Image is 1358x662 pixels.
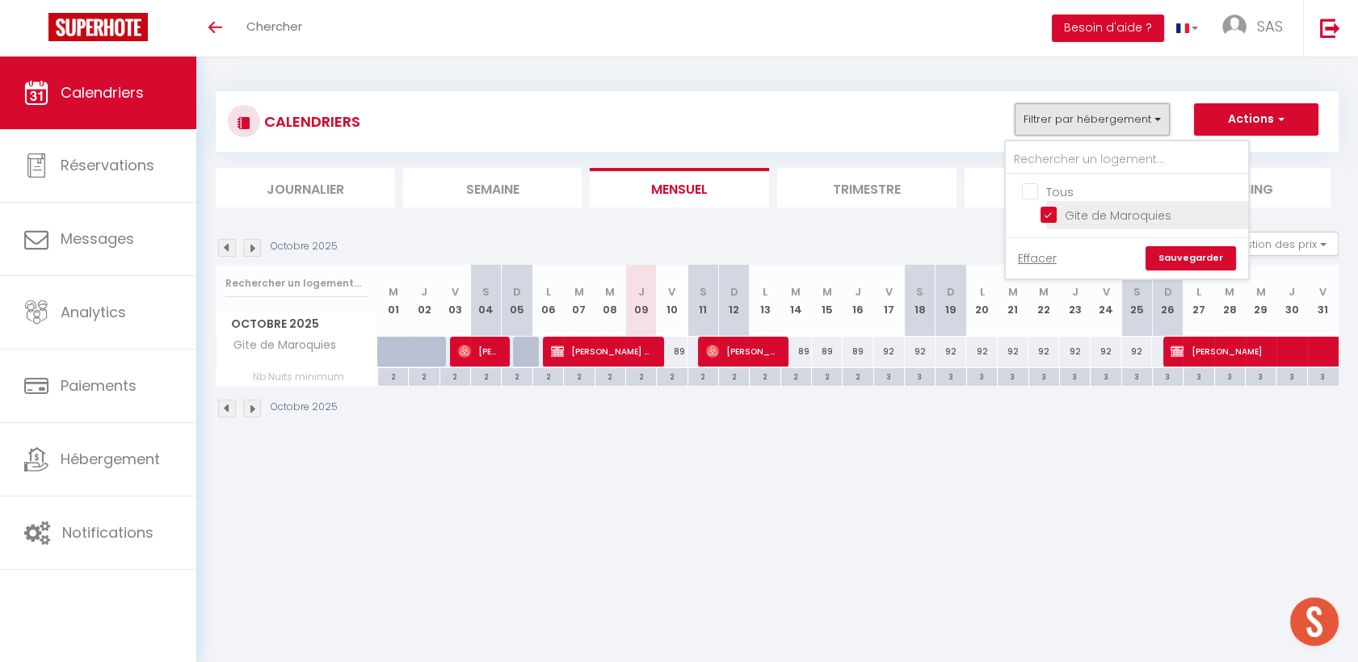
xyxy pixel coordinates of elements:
[1246,265,1276,337] th: 29
[260,103,360,140] h3: CALENDRIERS
[61,228,134,249] span: Messages
[1102,284,1109,300] abbr: V
[471,265,502,337] th: 04
[966,337,997,367] div: 92
[439,265,470,337] th: 03
[1218,232,1339,256] button: Gestion des prix
[980,284,985,300] abbr: L
[1122,368,1152,383] div: 3
[1276,368,1306,383] div: 3
[855,284,861,300] abbr: J
[1307,265,1339,337] th: 31
[1072,284,1078,300] abbr: J
[482,284,490,300] abbr: S
[947,284,955,300] abbr: D
[750,368,780,383] div: 2
[1028,265,1059,337] th: 22
[61,155,154,175] span: Réservations
[730,284,738,300] abbr: D
[1222,15,1247,39] img: ...
[605,284,615,300] abbr: M
[378,368,408,383] div: 2
[668,284,675,300] abbr: V
[688,368,718,383] div: 2
[61,449,160,469] span: Hébergement
[1246,368,1276,383] div: 3
[1214,265,1245,337] th: 28
[378,265,409,337] th: 01
[440,368,470,383] div: 2
[564,368,594,383] div: 2
[61,375,137,396] span: Paiements
[812,337,843,367] div: 89
[403,168,582,207] li: Semaine
[998,368,1028,383] div: 3
[1060,368,1090,383] div: 3
[389,284,398,300] abbr: M
[217,368,377,386] span: Nb Nuits minimum
[719,368,749,383] div: 2
[966,265,997,337] th: 20
[409,265,439,337] th: 02
[532,265,563,337] th: 06
[1059,337,1090,367] div: 92
[1004,140,1250,280] div: Filtrer par hébergement
[246,18,302,35] span: Chercher
[1164,284,1172,300] abbr: D
[1257,16,1283,36] span: SAS
[657,265,687,337] th: 10
[1289,284,1295,300] abbr: J
[502,265,532,337] th: 05
[545,284,550,300] abbr: L
[935,368,965,383] div: 3
[458,336,499,367] span: [PERSON_NAME]
[225,269,368,298] input: Rechercher un logement...
[763,284,767,300] abbr: L
[781,368,811,383] div: 2
[998,337,1028,367] div: 92
[1018,249,1057,267] a: Effacer
[513,284,521,300] abbr: D
[1215,368,1245,383] div: 3
[905,368,935,383] div: 3
[1059,265,1090,337] th: 23
[1308,368,1339,383] div: 3
[718,265,749,337] th: 12
[812,265,843,337] th: 15
[638,284,645,300] abbr: J
[1029,368,1059,383] div: 3
[590,168,769,207] li: Mensuel
[1320,18,1340,38] img: logout
[791,284,801,300] abbr: M
[1256,284,1266,300] abbr: M
[873,337,904,367] div: 92
[471,368,501,383] div: 2
[1196,284,1201,300] abbr: L
[874,368,904,383] div: 3
[1039,284,1049,300] abbr: M
[625,265,656,337] th: 09
[885,284,893,300] abbr: V
[452,284,459,300] abbr: V
[271,400,338,415] p: Octobre 2025
[843,265,873,337] th: 16
[626,368,656,383] div: 2
[822,284,832,300] abbr: M
[780,265,811,337] th: 14
[1152,265,1183,337] th: 26
[935,337,966,367] div: 92
[1225,284,1234,300] abbr: M
[1184,265,1214,337] th: 27
[657,337,687,367] div: 89
[1121,337,1152,367] div: 92
[777,168,956,207] li: Trimestre
[706,336,778,367] span: [PERSON_NAME]
[812,368,842,383] div: 2
[967,368,997,383] div: 3
[843,337,873,367] div: 89
[1091,265,1121,337] th: 24
[219,337,340,354] span: Gite de Maroquies
[216,168,395,207] li: Journalier
[61,302,126,322] span: Analytics
[1052,15,1164,42] button: Besoin d'aide ?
